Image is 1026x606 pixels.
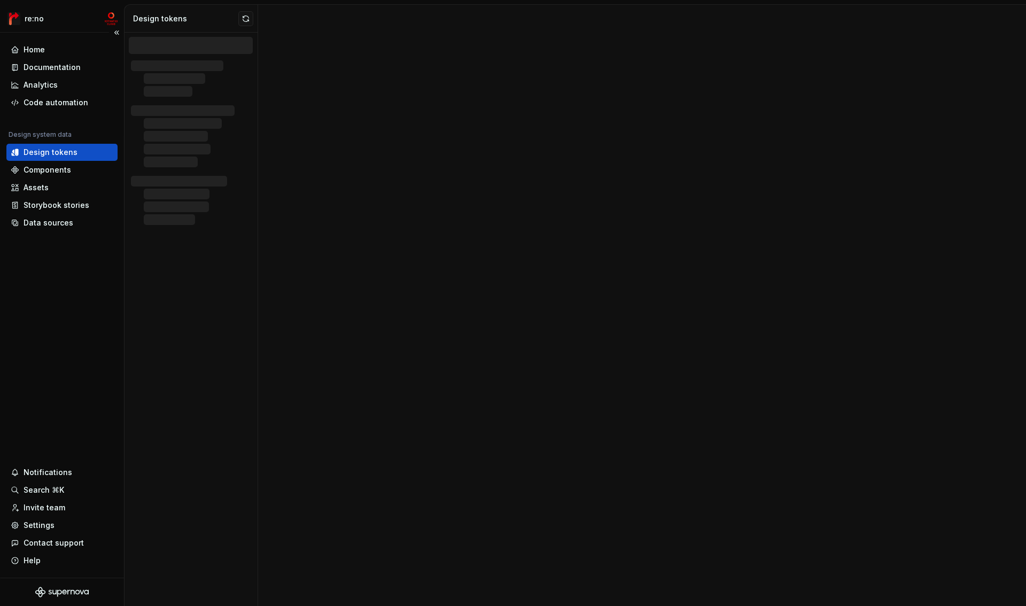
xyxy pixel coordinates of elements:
[6,94,118,111] a: Code automation
[6,552,118,569] button: Help
[105,12,118,25] img: mc-develop
[24,147,77,158] div: Design tokens
[24,165,71,175] div: Components
[24,182,49,193] div: Assets
[6,59,118,76] a: Documentation
[6,534,118,551] button: Contact support
[6,464,118,481] button: Notifications
[6,481,118,499] button: Search ⌘K
[24,520,55,531] div: Settings
[2,7,122,30] button: re:nomc-develop
[6,41,118,58] a: Home
[9,130,72,139] div: Design system data
[6,161,118,178] a: Components
[6,214,118,231] a: Data sources
[109,25,124,40] button: Collapse sidebar
[24,485,64,495] div: Search ⌘K
[24,44,45,55] div: Home
[7,12,20,25] img: 4ec385d3-6378-425b-8b33-6545918efdc5.png
[24,467,72,478] div: Notifications
[24,200,89,211] div: Storybook stories
[24,538,84,548] div: Contact support
[6,499,118,516] a: Invite team
[6,76,118,94] a: Analytics
[24,502,65,513] div: Invite team
[35,587,89,597] svg: Supernova Logo
[6,144,118,161] a: Design tokens
[133,13,238,24] div: Design tokens
[25,13,44,24] div: re:no
[24,555,41,566] div: Help
[24,217,73,228] div: Data sources
[24,62,81,73] div: Documentation
[6,517,118,534] a: Settings
[6,179,118,196] a: Assets
[24,80,58,90] div: Analytics
[6,197,118,214] a: Storybook stories
[24,97,88,108] div: Code automation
